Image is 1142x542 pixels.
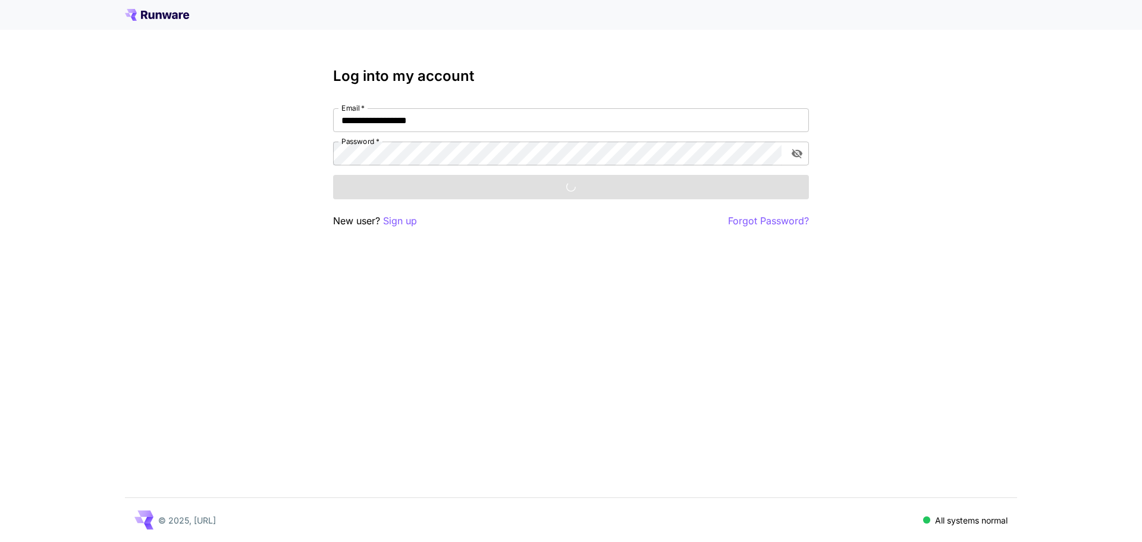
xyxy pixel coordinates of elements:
button: toggle password visibility [786,143,808,164]
p: © 2025, [URL] [158,514,216,527]
label: Email [341,103,365,113]
p: All systems normal [935,514,1008,527]
label: Password [341,136,379,146]
p: New user? [333,214,417,228]
button: Forgot Password? [728,214,809,228]
h3: Log into my account [333,68,809,84]
button: Sign up [383,214,417,228]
